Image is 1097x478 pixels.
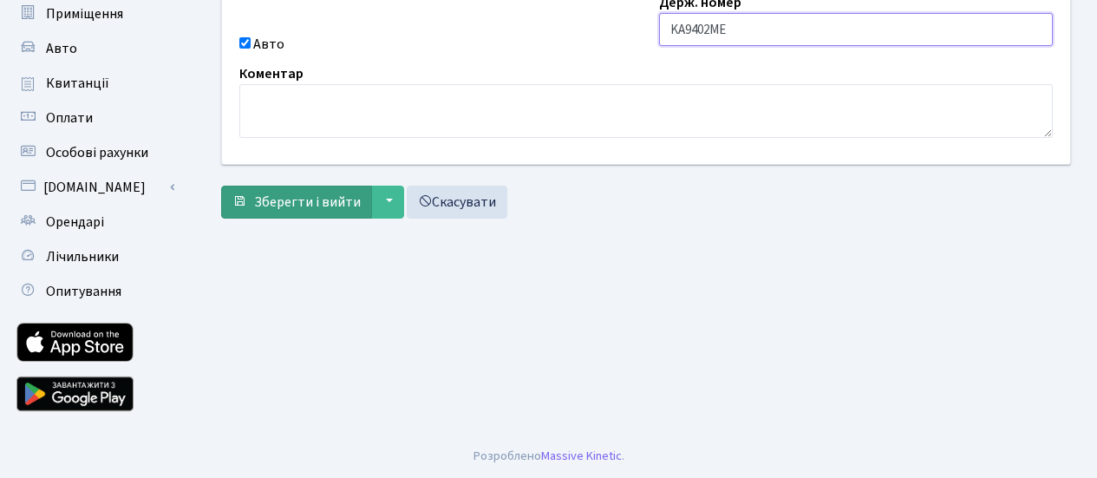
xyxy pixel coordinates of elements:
a: Особові рахунки [9,135,182,170]
label: Авто [253,34,284,55]
span: Зберегти і вийти [254,193,361,212]
span: Оплати [46,108,93,128]
a: Авто [9,31,182,66]
span: Опитування [46,282,121,301]
div: Розроблено . [473,447,624,466]
button: Зберегти і вийти [221,186,372,219]
a: Орендарі [9,205,182,239]
a: [DOMAIN_NAME] [9,170,182,205]
span: Приміщення [46,4,123,23]
span: Лічильники [46,247,119,266]
a: Оплати [9,101,182,135]
a: Квитанції [9,66,182,101]
a: Скасувати [407,186,507,219]
a: Лічильники [9,239,182,274]
a: Massive Kinetic [541,447,622,465]
span: Авто [46,39,77,58]
label: Коментар [239,63,304,84]
span: Квитанції [46,74,109,93]
a: Опитування [9,274,182,309]
input: AA0001AA [659,13,1053,46]
span: Особові рахунки [46,143,148,162]
span: Орендарі [46,213,104,232]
